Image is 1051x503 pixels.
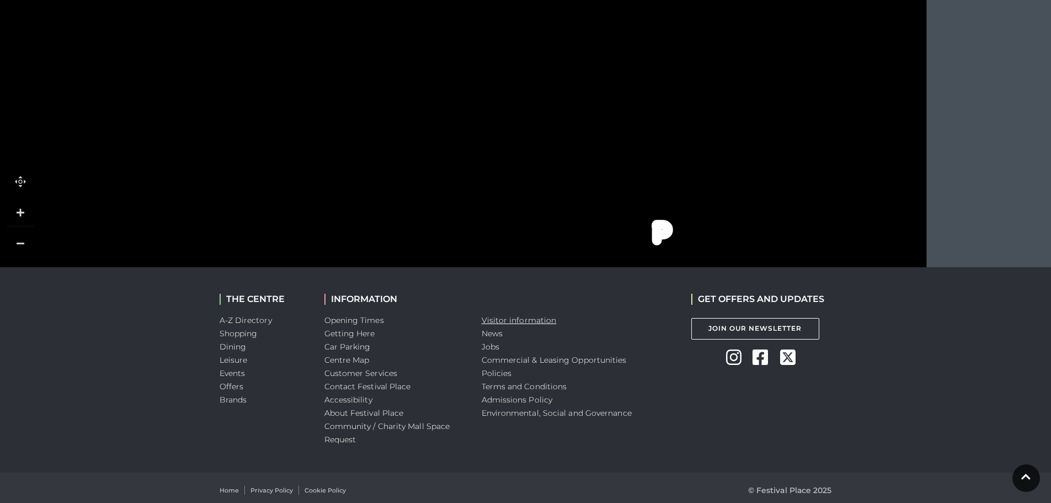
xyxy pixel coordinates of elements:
a: Centre Map [324,355,370,365]
a: Community / Charity Mall Space Request [324,421,450,444]
p: © Festival Place 2025 [748,484,832,497]
a: Environmental, Social and Governance [482,408,632,418]
a: Customer Services [324,368,398,378]
a: Privacy Policy [250,486,293,495]
a: Jobs [482,342,499,352]
a: Cookie Policy [305,486,346,495]
a: Opening Times [324,315,384,325]
a: Events [220,368,246,378]
a: Visitor information [482,315,557,325]
a: Terms and Conditions [482,382,567,391]
a: Leisure [220,355,248,365]
a: A-Z Directory [220,315,272,325]
a: Shopping [220,329,258,338]
a: Contact Festival Place [324,382,411,391]
a: News [482,329,503,338]
a: Commercial & Leasing Opportunities [482,355,627,365]
a: Dining [220,342,247,352]
h2: GET OFFERS AND UPDATES [691,294,824,304]
h2: THE CENTRE [220,294,308,304]
a: Admissions Policy [482,395,553,405]
a: Getting Here [324,329,375,338]
a: Home [220,486,239,495]
a: Join Our Newsletter [691,318,819,340]
a: About Festival Place [324,408,404,418]
a: Brands [220,395,247,405]
a: Accessibility [324,395,372,405]
a: Car Parking [324,342,371,352]
a: Policies [482,368,512,378]
a: Offers [220,382,244,391]
h2: INFORMATION [324,294,465,304]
